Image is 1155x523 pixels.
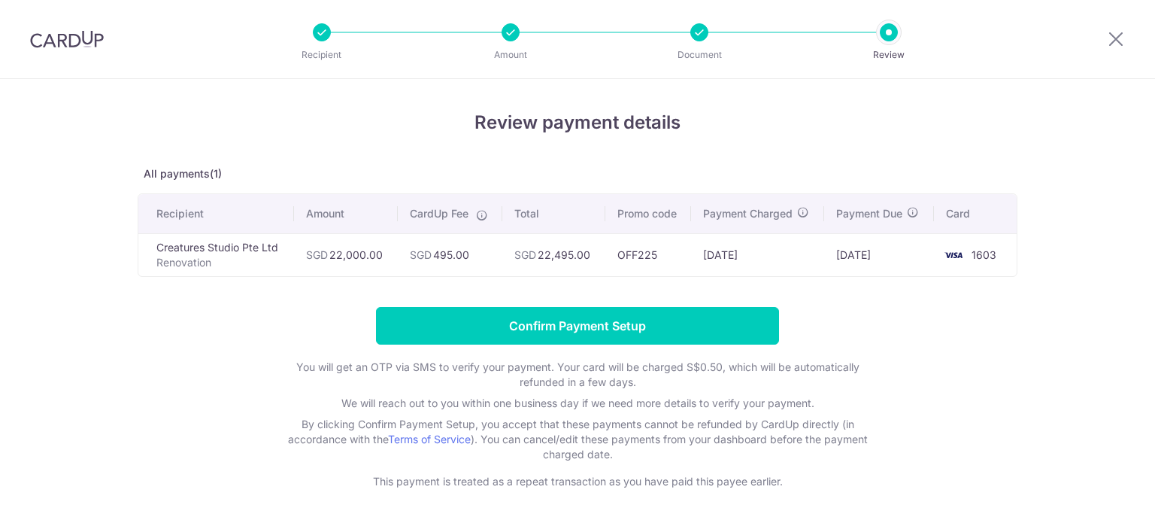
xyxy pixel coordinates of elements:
[455,47,566,62] p: Amount
[138,194,294,233] th: Recipient
[266,47,377,62] p: Recipient
[691,233,825,276] td: [DATE]
[836,206,902,221] span: Payment Due
[1059,478,1140,515] iframe: Opens a widget where you can find more information
[502,233,605,276] td: 22,495.00
[410,206,468,221] span: CardUp Fee
[294,233,398,276] td: 22,000.00
[277,474,878,489] p: This payment is treated as a repeat transaction as you have paid this payee earlier.
[605,194,691,233] th: Promo code
[502,194,605,233] th: Total
[138,233,294,276] td: Creatures Studio Pte Ltd
[644,47,755,62] p: Document
[294,194,398,233] th: Amount
[277,396,878,411] p: We will reach out to you within one business day if we need more details to verify your payment.
[388,433,471,445] a: Terms of Service
[824,233,934,276] td: [DATE]
[833,47,944,62] p: Review
[605,233,691,276] td: OFF225
[138,109,1017,136] h4: Review payment details
[138,166,1017,181] p: All payments(1)
[934,194,1017,233] th: Card
[398,233,503,276] td: 495.00
[938,246,969,264] img: <span class="translation_missing" title="translation missing: en.account_steps.new_confirm_form.b...
[703,206,793,221] span: Payment Charged
[277,360,878,390] p: You will get an OTP via SMS to verify your payment. Your card will be charged S$0.50, which will ...
[410,248,432,261] span: SGD
[514,248,536,261] span: SGD
[972,248,996,261] span: 1603
[277,417,878,462] p: By clicking Confirm Payment Setup, you accept that these payments cannot be refunded by CardUp di...
[156,255,282,270] p: Renovation
[376,307,779,345] input: Confirm Payment Setup
[306,248,328,261] span: SGD
[30,30,104,48] img: CardUp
